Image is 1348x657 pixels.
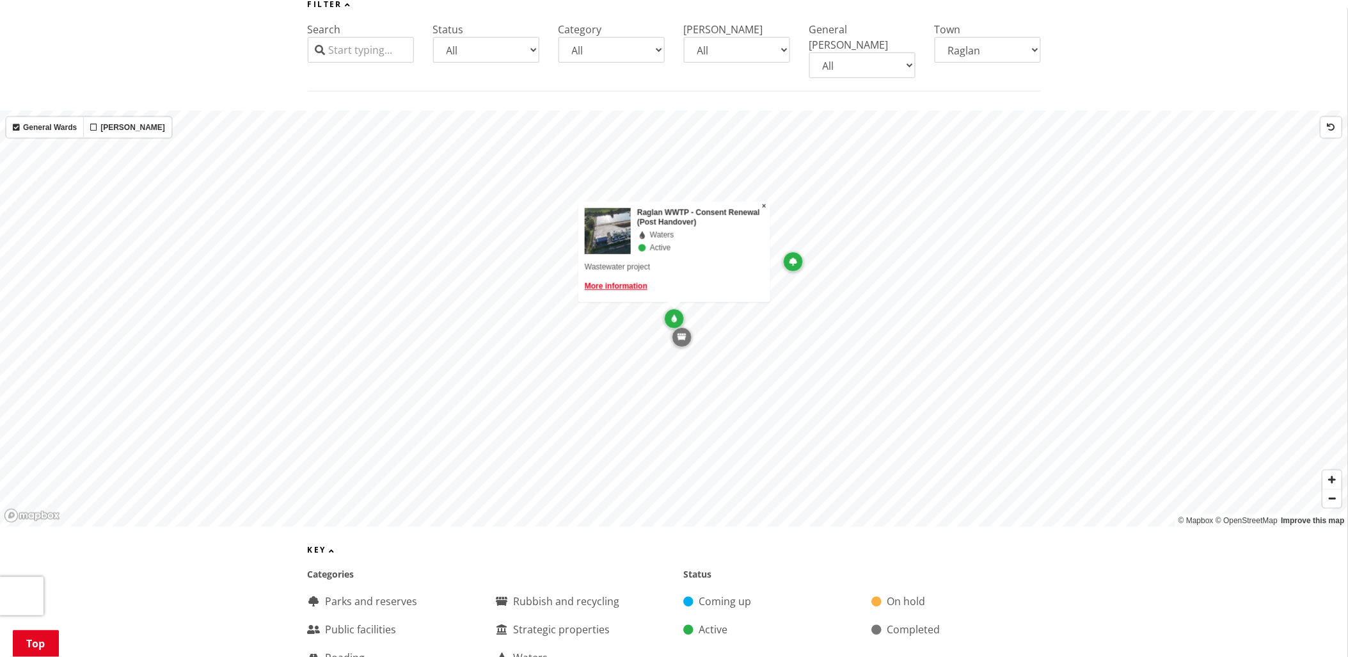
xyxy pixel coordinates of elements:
[1323,490,1342,508] span: Zoom out
[637,243,764,253] div: Active
[4,508,60,523] a: Mapbox homepage
[496,622,665,638] div: Strategic properties
[684,594,853,610] div: Coming up
[13,630,59,657] a: Top
[1323,489,1342,508] button: Zoom out
[1281,516,1345,525] a: Improve this map
[308,594,477,610] div: Parks and reserves
[783,252,804,272] div: Map marker
[664,309,685,329] div: Map marker
[496,594,665,610] div: Rubbish and recycling
[308,546,336,555] button: Key
[935,22,961,36] label: Town
[762,202,766,211] span: ×
[433,22,464,36] label: Status
[1216,516,1278,525] a: OpenStreetMap
[637,208,764,227] div: Raglan WWTP - Consent Renewal (Post Handover)
[684,568,1041,581] div: Status
[1323,471,1342,489] button: Zoom in
[758,202,770,212] button: Close popup
[684,22,763,36] label: [PERSON_NAME]
[585,282,647,291] a: More information
[83,117,171,138] label: [PERSON_NAME]
[308,22,341,36] label: Search
[872,594,1041,610] div: On hold
[585,208,667,254] img: Raglan WWTP Upgrade - MABR MBR
[308,37,414,63] input: Start typing...
[559,22,602,36] label: Category
[672,327,692,348] div: Map marker
[6,117,83,138] label: General Wards
[1178,516,1214,525] a: Mapbox
[1321,117,1342,138] button: Reset
[308,622,477,638] div: Public facilities
[872,622,1041,638] div: Completed
[809,22,889,52] label: General [PERSON_NAME]
[684,622,853,638] div: Active
[308,568,665,581] div: Categories
[585,261,764,273] div: Wastewater project
[1289,603,1335,649] iframe: Messenger Launcher
[637,231,764,240] div: Waters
